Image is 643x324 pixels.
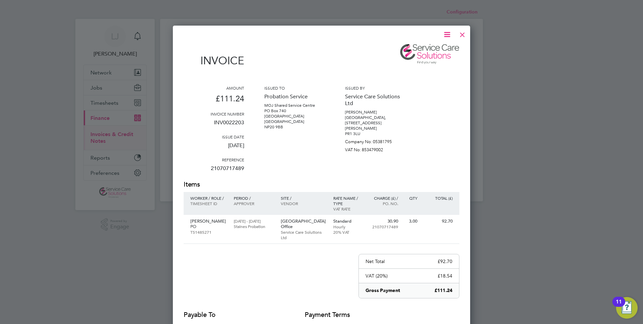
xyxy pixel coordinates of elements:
p: INV0022203 [184,117,244,134]
p: 21070717489 [184,162,244,180]
p: 3.00 [405,219,417,224]
h3: Invoice number [184,111,244,117]
p: PO Box 740 [264,108,325,114]
p: [GEOGRAPHIC_DATA] [264,119,325,124]
p: [DATE] - [DATE] [234,218,274,224]
p: PR1 3LU [345,131,406,136]
p: VAT (20%) [366,273,388,279]
p: MOJ Shared Service Centre [264,103,325,108]
p: Staines Probation [234,224,274,229]
p: Standard [333,219,363,224]
p: Worker / Role / [190,195,227,201]
p: [GEOGRAPHIC_DATA] Office [281,219,327,229]
p: [GEOGRAPHIC_DATA] [264,114,325,119]
h3: Amount [184,85,244,91]
h3: Issued to [264,85,325,91]
p: Probation Service [264,91,325,103]
p: VAT rate [333,206,363,212]
p: £111.24 [434,287,452,294]
p: Po. No. [369,201,398,206]
p: NP20 9BB [264,124,325,130]
p: Period / [234,195,274,201]
p: Charge (£) / [369,195,398,201]
h3: Issued by [345,85,406,91]
p: Vendor [281,201,327,206]
p: £92.70 [438,258,452,264]
p: Approver [234,201,274,206]
p: [DATE] [184,139,244,157]
p: [PERSON_NAME] [345,126,406,131]
p: Gross Payment [366,287,400,294]
p: Rate name / type [333,195,363,206]
p: 92.70 [424,219,453,224]
p: [PERSON_NAME] [190,219,227,224]
p: VAT No: 853479002 [345,144,406,153]
p: Timesheet ID [190,201,227,206]
h1: Invoice [184,54,244,67]
h3: Issue date [184,134,244,139]
p: 30.90 [369,219,398,224]
p: £111.24 [184,91,244,111]
p: [PERSON_NAME][GEOGRAPHIC_DATA], [STREET_ADDRESS] [345,109,406,126]
p: PO [190,224,227,229]
p: 20% VAT [333,229,363,235]
h2: Items [184,180,459,189]
p: Hourly [333,224,363,229]
button: Open Resource Center, 11 new notifications [616,297,638,319]
p: Company No: 05381795 [345,136,406,144]
p: Net Total [366,258,385,264]
img: servicecare-logo-remittance.png [400,44,459,64]
p: QTY [405,195,417,201]
p: Total (£) [424,195,453,201]
p: Service Care Solutions Ltd [281,229,327,240]
h2: Payment terms [305,310,365,320]
p: Service Care Solutions Ltd [345,91,406,109]
p: Site / [281,195,327,201]
div: 11 [616,302,622,311]
p: TS1485271 [190,229,227,235]
h2: Payable to [184,310,285,320]
p: 21070717489 [369,224,398,229]
h3: Reference [184,157,244,162]
p: £18.54 [438,273,452,279]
